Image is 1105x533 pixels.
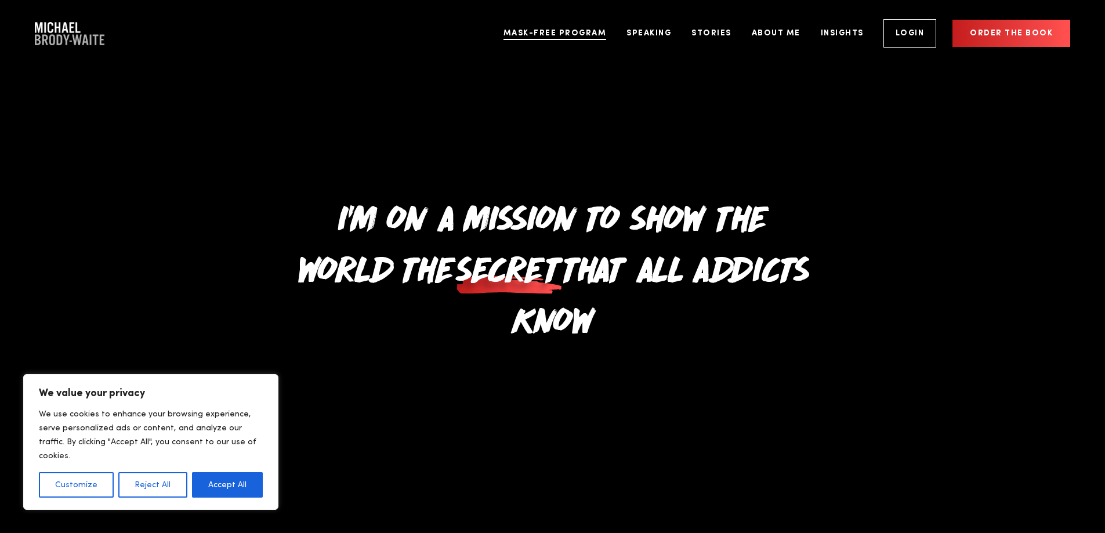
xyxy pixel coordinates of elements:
button: Reject All [118,472,187,498]
a: Company Logo Company Logo [35,22,104,45]
a: Privacy Policy [124,195,171,204]
p: We use cookies to enhance your browsing experience, serve personalized ads or content, and analyz... [39,407,263,463]
p: We value your privacy [39,386,263,400]
span: Last name [160,1,191,10]
a: Login [883,19,937,48]
button: Accept All [192,472,263,498]
a: Stories [683,12,740,55]
a: About Me [743,12,809,55]
button: Customize [39,472,114,498]
div: We value your privacy [23,374,278,510]
a: Order the book [952,20,1070,47]
a: Mask-Free Program [495,12,615,55]
span: secret [455,241,562,292]
a: Insights [812,12,872,55]
h1: I'm on a mission to show the world the that all addicts know [285,190,820,343]
a: Speaking [618,12,680,55]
